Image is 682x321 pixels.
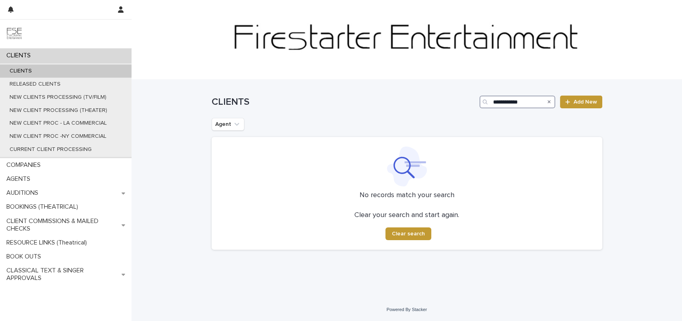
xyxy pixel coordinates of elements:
p: AUDITIONS [3,189,45,197]
a: Powered By Stacker [387,307,427,312]
p: No records match your search [221,191,593,200]
p: NEW CLIENT PROCESSING (THEATER) [3,107,114,114]
button: Agent [212,118,244,131]
input: Search [480,96,555,108]
h1: CLIENTS [212,96,477,108]
p: BOOKINGS (THEATRICAL) [3,203,85,211]
button: Clear search [385,227,431,240]
img: 9JgRvJ3ETPGCJDhvPVA5 [6,26,22,42]
a: Add New [560,96,602,108]
span: Add New [574,99,597,105]
p: RESOURCE LINKS (Theatrical) [3,239,93,247]
p: AGENTS [3,175,37,183]
p: CLIENTS [3,52,37,59]
p: CLASSICAL TEXT & SINGER APPROVALS [3,267,122,282]
p: RELEASED CLIENTS [3,81,67,88]
p: NEW CLIENTS PROCESSING (TV/FILM) [3,94,113,101]
p: CURRENT CLIENT PROCESSING [3,146,98,153]
p: NEW CLIENT PROC -NY COMMERCIAL [3,133,113,140]
p: CLIENT COMMISSIONS & MAILED CHECKS [3,217,122,233]
p: Clear your search and start again. [354,211,459,220]
span: Clear search [392,231,425,237]
p: COMPANIES [3,161,47,169]
p: NEW CLIENT PROC - LA COMMERCIAL [3,120,113,127]
p: CLIENTS [3,68,38,74]
p: BOOK OUTS [3,253,47,260]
